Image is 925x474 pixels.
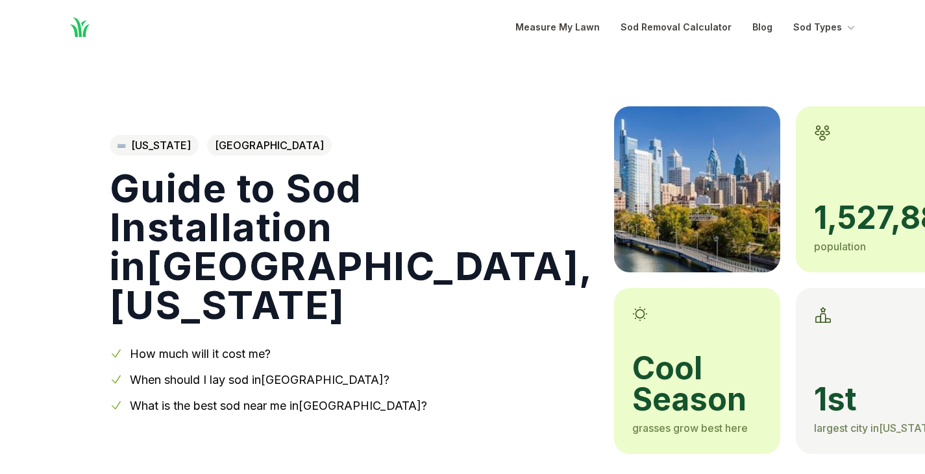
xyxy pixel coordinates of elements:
a: Sod Removal Calculator [621,19,732,35]
a: When should I lay sod in[GEOGRAPHIC_DATA]? [130,373,389,386]
span: population [814,240,866,253]
span: [GEOGRAPHIC_DATA] [207,135,332,156]
a: Measure My Lawn [515,19,600,35]
a: How much will it cost me? [130,347,271,361]
img: A picture of Philadelphia [614,106,780,272]
button: Sod Types [793,19,857,35]
a: Blog [752,19,772,35]
span: grasses grow best here [632,421,748,434]
span: cool season [632,353,762,415]
a: What is the best sod near me in[GEOGRAPHIC_DATA]? [130,399,427,412]
h1: Guide to Sod Installation in [GEOGRAPHIC_DATA] , [US_STATE] [110,169,593,324]
img: Pennsylvania state outline [117,143,126,148]
a: [US_STATE] [110,135,199,156]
